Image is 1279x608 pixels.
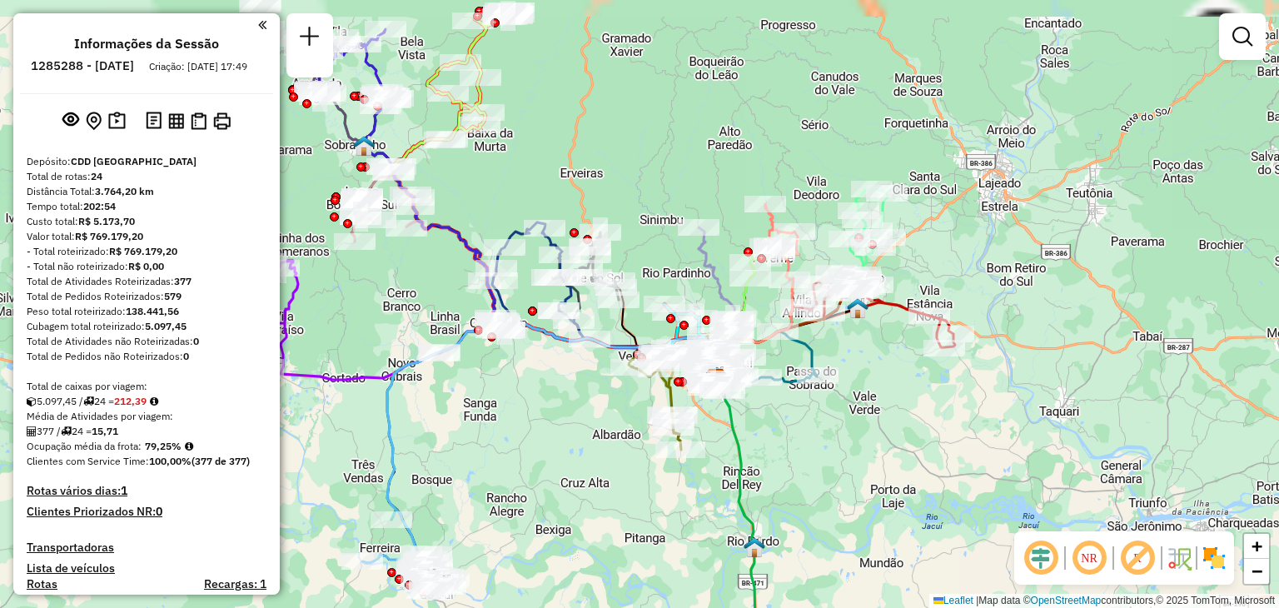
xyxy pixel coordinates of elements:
[142,59,254,74] div: Criação: [DATE] 17:49
[31,58,134,73] h6: 1285288 - [DATE]
[82,108,105,134] button: Centralizar mapa no depósito ou ponto de apoio
[149,455,192,467] strong: 100,00%
[27,244,266,259] div: - Total roteirizado:
[71,155,197,167] strong: CDD [GEOGRAPHIC_DATA]
[185,441,193,451] em: Média calculada utilizando a maior ocupação (%Peso ou %Cubagem) de cada rota da sessão. Rotas cro...
[27,184,266,199] div: Distância Total:
[293,20,326,57] a: Nova sessão e pesquisa
[258,15,266,34] a: Clique aqui para minimizar o painel
[83,396,94,406] i: Total de rotas
[27,409,266,424] div: Média de Atividades por viagem:
[27,349,266,364] div: Total de Pedidos não Roteirizados:
[706,366,728,387] img: Santa Cruz FAD
[27,484,266,498] h4: Rotas vários dias:
[164,290,182,302] strong: 579
[976,595,978,606] span: |
[174,275,192,287] strong: 377
[27,274,266,289] div: Total de Atividades Roteirizadas:
[165,109,187,132] button: Visualizar relatório de Roteirização
[121,483,127,498] strong: 1
[27,505,266,519] h4: Clientes Priorizados NR:
[156,504,162,519] strong: 0
[91,170,102,182] strong: 24
[1069,538,1109,578] span: Ocultar NR
[150,396,158,406] i: Meta Caixas/viagem: 227,95 Diferença: -15,56
[183,350,189,362] strong: 0
[27,229,266,244] div: Valor total:
[128,260,164,272] strong: R$ 0,00
[145,320,187,332] strong: 5.097,45
[74,36,219,52] h4: Informações da Sessão
[27,394,266,409] div: 5.097,45 / 24 =
[1201,545,1227,571] img: Exibir/Ocultar setores
[27,541,266,555] h4: Transportadoras
[744,536,765,558] img: Rio Pardo
[1021,538,1061,578] span: Ocultar deslocamento
[61,426,72,436] i: Total de rotas
[1031,595,1102,606] a: OpenStreetMap
[204,577,266,591] h4: Recargas: 1
[192,455,250,467] strong: (377 de 377)
[1226,20,1259,53] a: Exibir filtros
[1244,534,1269,559] a: Zoom in
[27,379,266,394] div: Total de caixas por viagem:
[27,214,266,229] div: Custo total:
[27,304,266,319] div: Peso total roteirizado:
[105,108,129,134] button: Painel de Sugestão
[95,185,154,197] strong: 3.764,20 km
[27,319,266,334] div: Cubagem total roteirizado:
[27,561,266,576] h4: Lista de veículos
[27,289,266,304] div: Total de Pedidos Roteirizados:
[83,200,116,212] strong: 202:54
[847,297,868,319] img: Venâncio Aires
[109,245,177,257] strong: R$ 769.179,20
[142,108,165,134] button: Logs desbloquear sessão
[27,396,37,406] i: Cubagem total roteirizado
[193,335,199,347] strong: 0
[1252,561,1262,581] span: −
[187,109,210,133] button: Visualizar Romaneio
[114,395,147,407] strong: 212,39
[1252,536,1262,556] span: +
[75,230,143,242] strong: R$ 769.179,20
[92,425,118,437] strong: 15,71
[27,577,57,591] a: Rotas
[933,595,973,606] a: Leaflet
[27,334,266,349] div: Total de Atividades não Roteirizadas:
[145,440,182,452] strong: 79,25%
[27,199,266,214] div: Tempo total:
[210,109,234,133] button: Imprimir Rotas
[27,424,266,439] div: 377 / 24 =
[929,594,1279,608] div: Map data © contributors,© 2025 TomTom, Microsoft
[27,154,266,169] div: Depósito:
[1117,538,1157,578] span: Exibir rótulo
[59,107,82,134] button: Exibir sessão original
[353,135,375,157] img: Sobradinho
[126,305,179,317] strong: 138.441,56
[27,169,266,184] div: Total de rotas:
[78,215,135,227] strong: R$ 5.173,70
[27,259,266,274] div: - Total não roteirizado:
[705,368,727,390] img: CDD Santa Cruz do Sul
[27,440,142,452] span: Ocupação média da frota:
[1244,559,1269,584] a: Zoom out
[27,426,37,436] i: Total de Atividades
[1166,545,1192,571] img: Fluxo de ruas
[27,455,149,467] span: Clientes com Service Time:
